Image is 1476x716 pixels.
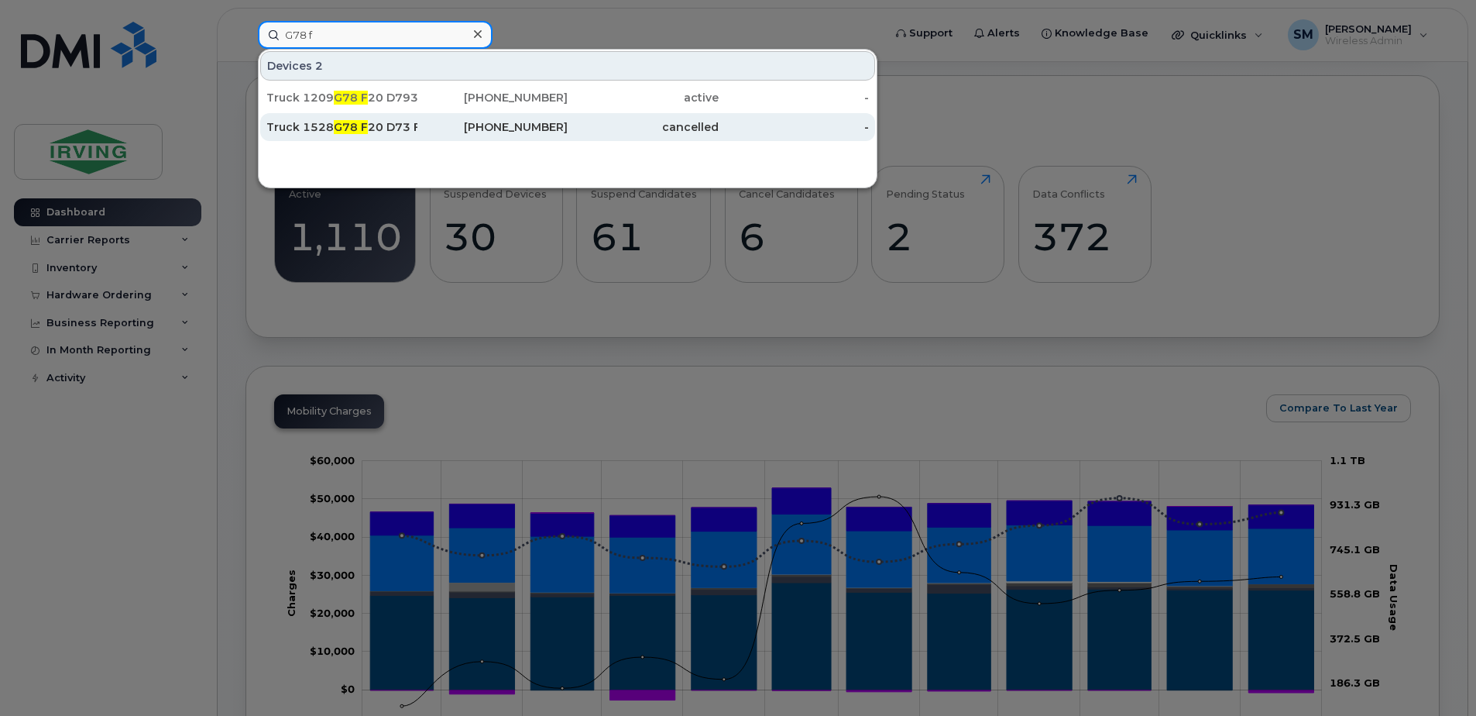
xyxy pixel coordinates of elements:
div: Devices [260,51,875,81]
a: Truck 1528G78 F20 D73 F35[PHONE_NUMBER]cancelled- [260,113,875,141]
div: - [719,119,870,135]
div: [PHONE_NUMBER] [417,90,568,105]
span: G78 F [334,120,368,134]
div: Truck 1209 20 D793 E1 [266,90,417,105]
div: cancelled [568,119,719,135]
div: - [719,90,870,105]
a: Truck 1209G78 F20 D793 E1[PHONE_NUMBER]active- [260,84,875,112]
span: G78 F [334,91,368,105]
div: active [568,90,719,105]
span: 2 [315,58,323,74]
input: Find something... [258,21,493,49]
div: Truck 1528 20 D73 F35 [266,119,417,135]
div: [PHONE_NUMBER] [417,119,568,135]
